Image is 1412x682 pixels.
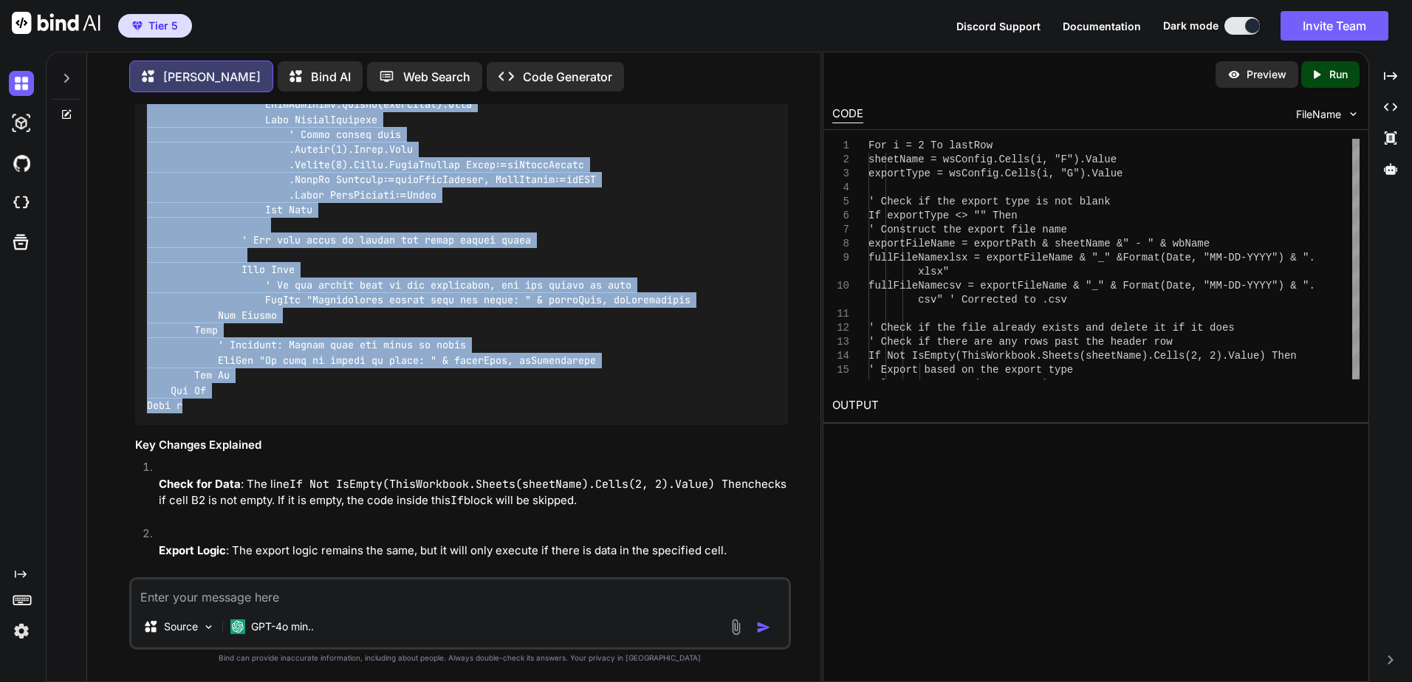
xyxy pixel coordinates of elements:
[118,14,192,38] button: premiumTier 5
[1296,107,1341,122] span: FileName
[832,377,849,391] div: 16
[9,190,34,216] img: cloudideIcon
[1281,11,1388,41] button: Invite Team
[918,294,1067,306] span: csv" ' Corrected to .csv
[159,542,788,559] p: : The export logic remains the same, but it will only execute if there is data in the specified c...
[129,652,791,664] p: Bind can provide inaccurate information, including about people. Always double-check its answers....
[9,71,34,96] img: darkChat
[164,619,198,634] p: Source
[727,619,744,635] img: attachment
[135,437,788,454] h3: Key Changes Explained
[956,18,1041,34] button: Discord Support
[832,335,849,349] div: 13
[1227,68,1241,81] img: preview
[450,493,464,508] code: If
[823,388,1368,423] h2: OUTPUT
[832,153,849,167] div: 2
[1063,20,1141,32] span: Documentation
[148,18,178,33] span: Tier 5
[832,279,849,293] div: 10
[832,209,849,223] div: 6
[868,210,1018,221] span: If exportType <> "" Then
[132,21,143,30] img: premium
[1129,336,1173,348] span: der row
[1123,252,1315,263] span: Format(Date, "MM-DD-YYYY") & ".
[159,477,241,491] strong: Check for Data
[918,266,949,278] span: xlsx"
[251,619,314,634] p: GPT-4o min..
[868,139,993,151] span: For i = 2 To lastRow
[832,321,849,335] div: 12
[832,223,849,237] div: 7
[868,154,1117,165] span: sheetName = wsConfig.Cells(i, "F").Value
[159,543,226,557] strong: Export Logic
[9,151,34,176] img: githubDark
[1247,67,1286,82] p: Preview
[868,364,1073,376] span: ' Export based on the export type
[868,238,1123,249] span: exportFileName = exportPath & sheetName &
[1329,67,1348,82] p: Run
[1347,108,1360,120] img: chevron down
[868,378,1049,390] span: Select Case LCase(exportType)
[868,224,1067,235] span: ' Construct the export file name
[159,476,788,509] p: : The line checks if cell B2 is not empty. If it is empty, the code inside this block will be ski...
[868,350,1129,362] span: If Not IsEmpty(ThisWorkbook.Sheets(sheetNa
[1129,322,1235,334] span: ete it if it does
[832,195,849,209] div: 5
[832,139,849,153] div: 1
[868,336,1129,348] span: ' Check if there are any rows past the hea
[1129,280,1315,292] span: ormat(Date, "MM-DD-YYYY") & ".
[289,477,748,492] code: If Not IsEmpty(ThisWorkbook.Sheets(sheetName).Cells(2, 2).Value) Then
[1163,18,1219,33] span: Dark mode
[868,196,1111,207] span: ' Check if the export type is not blank
[832,237,849,251] div: 8
[956,20,1041,32] span: Discord Support
[202,621,215,633] img: Pick Models
[12,12,100,34] img: Bind AI
[1123,238,1210,249] span: " - " & wbName
[832,307,849,321] div: 11
[832,181,849,195] div: 4
[1129,350,1297,362] span: me).Cells(2, 2).Value) Then
[9,619,34,644] img: settings
[311,68,351,86] p: Bind AI
[9,111,34,136] img: darkAi-studio
[523,68,612,86] p: Code Generator
[163,68,261,86] p: [PERSON_NAME]
[868,168,1123,179] span: exportType = wsConfig.Cells(i, "G").Value
[832,106,863,123] div: CODE
[756,620,771,635] img: icon
[403,68,470,86] p: Web Search
[868,280,1129,292] span: fullFileNamecsv = exportFileName & "_" & F
[868,252,1123,263] span: fullFileNamexlsx = exportFileName & "_" &
[832,363,849,377] div: 15
[832,251,849,265] div: 9
[868,322,1129,334] span: ' Check if the file already exists and del
[1063,18,1141,34] button: Documentation
[832,349,849,363] div: 14
[832,167,849,181] div: 3
[230,619,245,634] img: GPT-4o mini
